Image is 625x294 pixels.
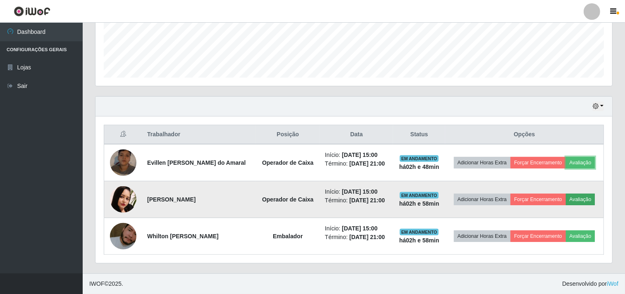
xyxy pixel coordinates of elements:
time: [DATE] 21:00 [349,234,385,240]
li: Término: [325,233,388,242]
strong: Whilton [PERSON_NAME] [147,233,219,239]
li: Início: [325,224,388,233]
th: Data [320,125,393,145]
button: Avaliação [566,157,595,168]
time: [DATE] 15:00 [342,152,377,158]
img: 1753885080461.jpeg [110,186,136,213]
li: Início: [325,187,388,196]
time: [DATE] 15:00 [342,225,377,232]
img: 1757416244684.jpeg [110,213,136,260]
strong: Operador de Caixa [262,159,314,166]
span: IWOF [89,280,105,287]
strong: há 02 h e 58 min [399,200,439,207]
time: [DATE] 21:00 [349,160,385,167]
button: Forçar Encerramento [510,194,566,205]
button: Forçar Encerramento [510,230,566,242]
strong: há 02 h e 58 min [399,237,439,244]
span: © 2025 . [89,280,123,288]
button: Forçar Encerramento [510,157,566,168]
span: Desenvolvido por [562,280,618,288]
button: Adicionar Horas Extra [454,157,510,168]
span: EM ANDAMENTO [400,155,439,162]
th: Trabalhador [142,125,255,145]
th: Status [393,125,445,145]
button: Avaliação [566,194,595,205]
a: iWof [607,280,618,287]
button: Adicionar Horas Extra [454,230,510,242]
th: Posição [256,125,320,145]
img: CoreUI Logo [14,6,50,17]
img: 1751338751212.jpeg [110,139,136,186]
strong: [PERSON_NAME] [147,196,196,203]
li: Início: [325,151,388,159]
th: Opções [445,125,604,145]
strong: Evillen [PERSON_NAME] do Amaral [147,159,246,166]
button: Avaliação [566,230,595,242]
span: EM ANDAMENTO [400,192,439,199]
button: Adicionar Horas Extra [454,194,510,205]
strong: há 02 h e 48 min [399,164,439,170]
li: Término: [325,159,388,168]
span: EM ANDAMENTO [400,229,439,235]
time: [DATE] 21:00 [349,197,385,204]
time: [DATE] 15:00 [342,188,377,195]
li: Término: [325,196,388,205]
strong: Embalador [273,233,303,239]
strong: Operador de Caixa [262,196,314,203]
